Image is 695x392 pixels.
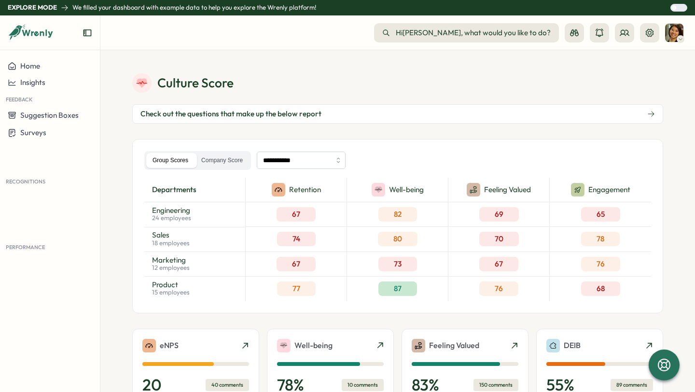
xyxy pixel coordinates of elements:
[289,184,321,195] p: Retention
[588,184,630,195] p: Engagement
[144,178,245,202] div: departments
[152,207,191,214] p: Engineering
[479,207,519,222] div: 69
[8,3,57,12] p: Explore Mode
[152,288,190,297] p: 15 employees
[20,111,79,120] span: Suggestion Boxes
[479,257,518,271] div: 67
[389,184,424,195] p: Well-being
[473,379,518,391] div: 150 comments
[277,232,316,246] div: 74
[152,264,190,272] p: 12 employees
[140,109,321,119] span: Check out the questions that make up the below report
[564,339,581,351] p: DEIB
[160,339,179,351] p: eNPS
[206,379,249,391] div: 40 comments
[195,153,249,168] label: Company Score
[277,257,316,271] div: 67
[277,281,316,296] div: 77
[20,61,40,70] span: Home
[152,231,190,238] p: Sales
[152,214,191,223] p: 24 employees
[479,281,518,296] div: 76
[72,3,316,12] p: We filled your dashboard with example data to help you explore the Wrenly platform!
[581,232,620,246] div: 78
[277,207,316,222] div: 67
[342,379,384,391] div: 10 comments
[429,339,479,351] p: Feeling Valued
[152,281,190,288] p: Product
[146,153,195,168] label: Group Scores
[396,28,551,38] span: Hi [PERSON_NAME] , what would you like to do?
[374,23,559,42] button: Hi[PERSON_NAME], what would you like to do?
[581,281,620,296] div: 68
[152,256,190,264] p: Marketing
[378,257,417,271] div: 73
[294,339,333,351] p: Well-being
[378,232,417,246] div: 80
[378,281,417,296] div: 87
[581,257,620,271] div: 76
[157,74,234,91] p: Culture Score
[479,232,519,246] div: 70
[665,24,683,42] img: Sarah Johnson
[152,239,190,248] p: 18 employees
[20,78,45,87] span: Insights
[378,207,417,222] div: 82
[83,28,92,38] button: Expand sidebar
[611,379,653,391] div: 89 comments
[484,184,531,195] p: Feeling Valued
[581,207,620,222] div: 65
[132,104,663,124] button: Check out the questions that make up the below report
[20,128,46,137] span: Surveys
